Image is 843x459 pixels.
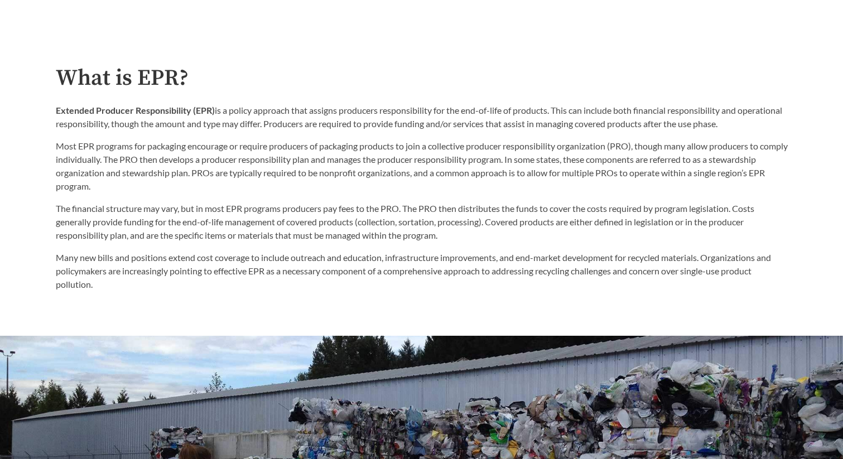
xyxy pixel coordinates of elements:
[56,202,788,242] p: The financial structure may vary, but in most EPR programs producers pay fees to the PRO. The PRO...
[56,139,788,193] p: Most EPR programs for packaging encourage or require producers of packaging products to join a co...
[56,105,215,115] strong: Extended Producer Responsibility (EPR)
[56,104,788,131] p: is a policy approach that assigns producers responsibility for the end-of-life of products. This ...
[56,251,788,291] p: Many new bills and positions extend cost coverage to include outreach and education, infrastructu...
[56,66,788,91] h2: What is EPR?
